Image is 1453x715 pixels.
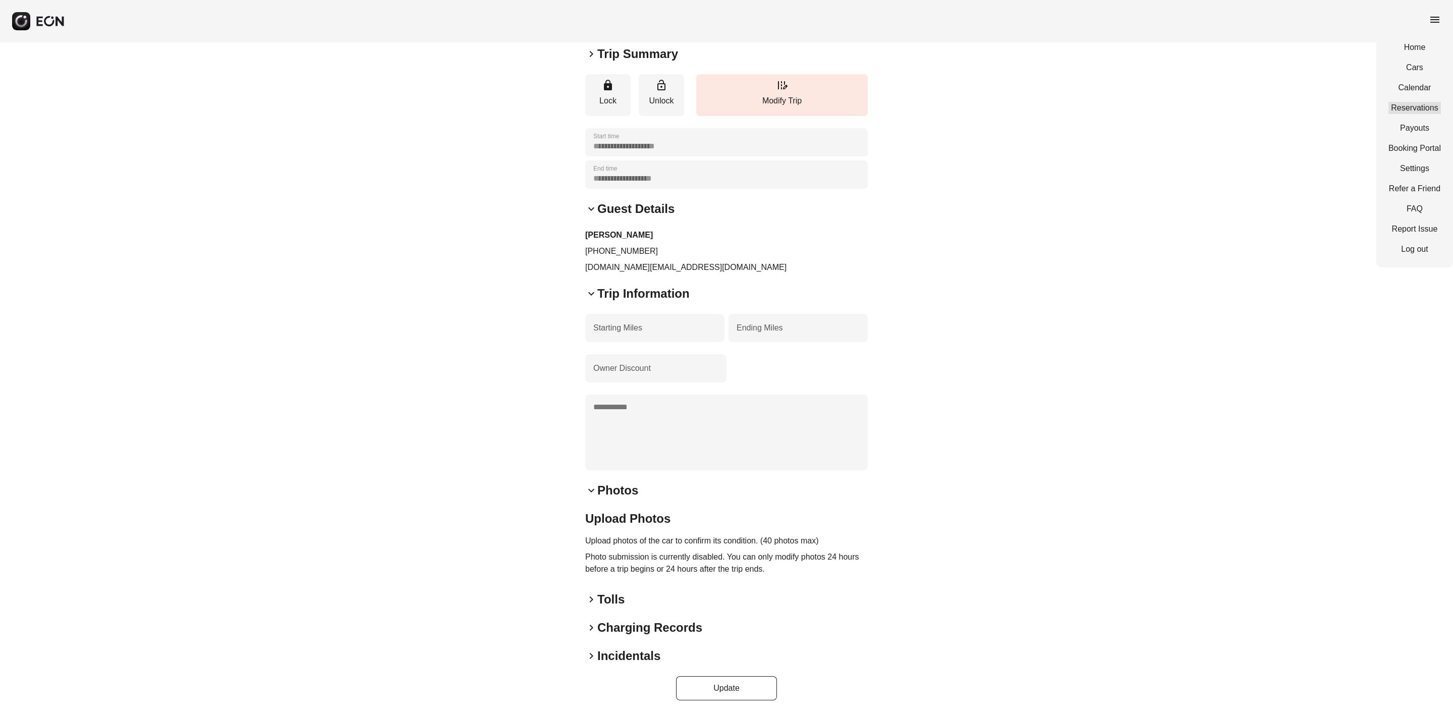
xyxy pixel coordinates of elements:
a: Settings [1388,162,1441,175]
span: lock [602,79,614,91]
span: keyboard_arrow_right [585,622,597,634]
a: Payouts [1388,122,1441,134]
h2: Charging Records [597,620,702,636]
span: keyboard_arrow_right [585,593,597,606]
span: keyboard_arrow_down [585,203,597,215]
span: edit_road [776,79,788,91]
button: Modify Trip [696,74,868,116]
span: keyboard_arrow_down [585,484,597,497]
a: Cars [1388,62,1441,74]
button: Unlock [639,74,684,116]
label: Owner Discount [593,362,651,374]
a: Booking Portal [1388,142,1441,154]
p: Upload photos of the car to confirm its condition. (40 photos max) [585,535,868,547]
a: Reservations [1388,102,1441,114]
h2: Guest Details [597,201,675,217]
span: menu [1429,14,1441,26]
a: Log out [1388,243,1441,255]
h2: Incidentals [597,648,660,664]
a: FAQ [1388,203,1441,215]
h3: [PERSON_NAME] [585,229,868,241]
a: Home [1388,41,1441,53]
p: [DOMAIN_NAME][EMAIL_ADDRESS][DOMAIN_NAME] [585,261,868,273]
h2: Photos [597,482,638,499]
h2: Trip Information [597,286,690,302]
h2: Trip Summary [597,46,678,62]
p: Lock [590,95,626,107]
span: keyboard_arrow_right [585,650,597,662]
span: keyboard_arrow_right [585,48,597,60]
h2: Upload Photos [585,511,868,527]
a: Calendar [1388,82,1441,94]
span: lock_open [655,79,667,91]
a: Report Issue [1388,223,1441,235]
a: Refer a Friend [1388,183,1441,195]
h2: Tolls [597,591,625,608]
p: Modify Trip [701,95,863,107]
button: Lock [585,74,631,116]
button: Update [676,676,777,700]
label: Ending Miles [737,322,783,334]
p: Photo submission is currently disabled. You can only modify photos 24 hours before a trip begins ... [585,551,868,575]
span: keyboard_arrow_down [585,288,597,300]
p: Unlock [644,95,679,107]
label: Starting Miles [593,322,642,334]
p: [PHONE_NUMBER] [585,245,868,257]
